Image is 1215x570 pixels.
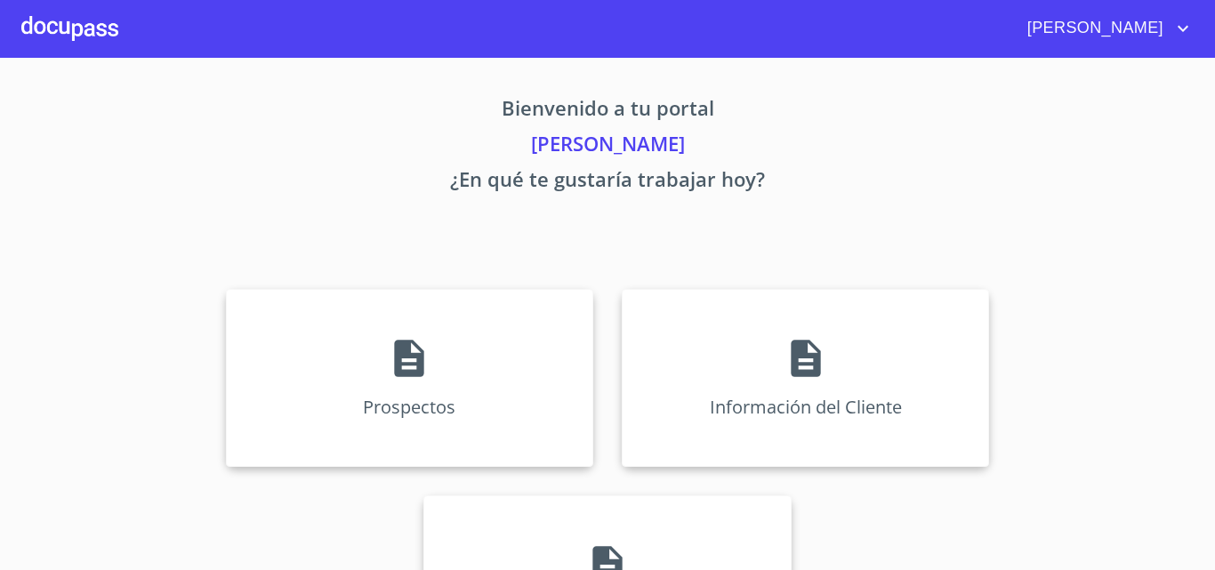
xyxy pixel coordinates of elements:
[363,395,455,419] p: Prospectos
[60,165,1155,200] p: ¿En qué te gustaría trabajar hoy?
[1014,14,1172,43] span: [PERSON_NAME]
[710,395,902,419] p: Información del Cliente
[1014,14,1194,43] button: account of current user
[60,93,1155,129] p: Bienvenido a tu portal
[60,129,1155,165] p: [PERSON_NAME]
